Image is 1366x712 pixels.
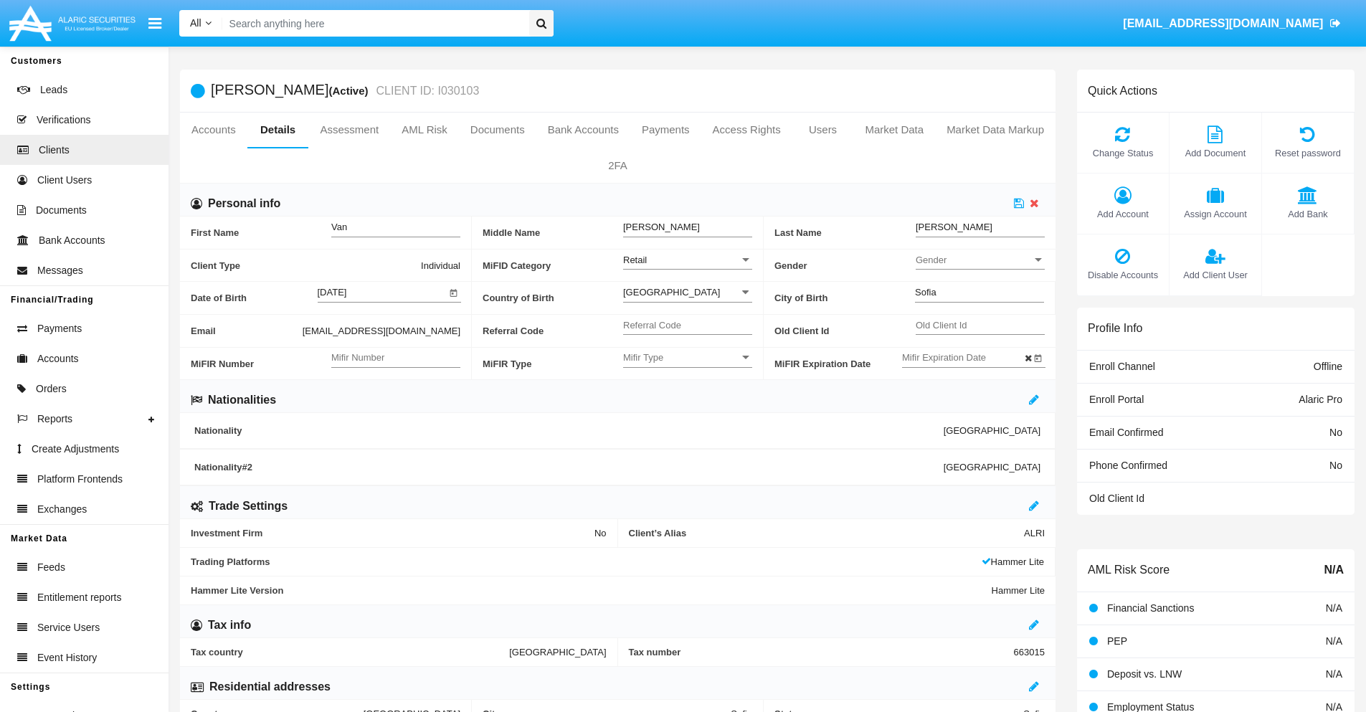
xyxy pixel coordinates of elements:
[792,113,854,147] a: Users
[483,250,623,282] span: MiFID Category
[623,351,739,364] span: Mifir Type
[191,323,303,338] span: Email
[191,258,421,273] span: Client Type
[629,528,1025,538] span: Client’s Alias
[992,585,1045,596] span: Hammer Lite
[247,113,309,147] a: Details
[459,113,536,147] a: Documents
[40,82,67,98] span: Leads
[37,263,83,278] span: Messages
[209,498,288,514] h6: Trade Settings
[1089,427,1163,438] span: Email Confirmed
[308,113,390,147] a: Assessment
[1116,4,1348,44] a: [EMAIL_ADDRESS][DOMAIN_NAME]
[1088,563,1170,576] h6: AML Risk Score
[1084,207,1162,221] span: Add Account
[32,442,119,457] span: Create Adjustments
[1089,493,1144,504] span: Old Client Id
[191,585,992,596] span: Hammer Lite Version
[39,233,105,248] span: Bank Accounts
[191,528,594,538] span: Investment Firm
[37,472,123,487] span: Platform Frontends
[935,113,1056,147] a: Market Data Markup
[191,348,331,380] span: MiFIR Number
[629,647,1014,658] span: Tax number
[37,590,122,605] span: Entitlement reports
[373,85,480,97] small: CLIENT ID: I030103
[1326,602,1342,614] span: N/A
[37,650,97,665] span: Event History
[1329,460,1342,471] span: No
[1177,146,1254,160] span: Add Document
[1084,146,1162,160] span: Change Status
[1088,84,1157,98] h6: Quick Actions
[1089,361,1155,372] span: Enroll Channel
[1177,268,1254,282] span: Add Client User
[7,2,138,44] img: Logo image
[982,556,1044,567] span: Hammer Lite
[1024,528,1045,538] span: ALRI
[37,351,79,366] span: Accounts
[774,250,916,282] span: Gender
[1014,647,1045,658] span: 663015
[447,285,461,299] button: Open calendar
[774,282,915,314] span: City of Birth
[1314,361,1342,372] span: Offline
[1107,602,1194,614] span: Financial Sanctions
[209,679,331,695] h6: Residential addresses
[483,282,623,314] span: Country of Birth
[211,82,479,99] h5: [PERSON_NAME]
[1326,668,1342,680] span: N/A
[421,258,460,273] span: Individual
[37,412,72,427] span: Reports
[774,315,916,347] span: Old Client Id
[191,556,982,567] span: Trading Platforms
[222,10,524,37] input: Search
[944,425,1040,436] span: [GEOGRAPHIC_DATA]
[208,196,280,212] h6: Personal info
[194,462,944,473] span: Nationality #2
[208,392,276,408] h6: Nationalities
[1107,635,1127,647] span: PEP
[37,173,92,188] span: Client Users
[1269,146,1347,160] span: Reset password
[179,16,222,31] a: All
[483,315,623,347] span: Referral Code
[191,217,331,249] span: First Name
[1031,350,1045,364] button: Open calendar
[39,143,70,158] span: Clients
[774,348,902,380] span: MiFIR Expiration Date
[1326,635,1342,647] span: N/A
[1299,394,1342,405] span: Alaric Pro
[328,82,372,99] div: (Active)
[1177,207,1254,221] span: Assign Account
[630,113,701,147] a: Payments
[190,17,201,29] span: All
[37,502,87,517] span: Exchanges
[37,620,100,635] span: Service Users
[208,617,251,633] h6: Tax info
[1329,427,1342,438] span: No
[1089,394,1144,405] span: Enroll Portal
[623,255,647,265] span: Retail
[180,113,247,147] a: Accounts
[37,560,65,575] span: Feeds
[1269,207,1347,221] span: Add Bank
[36,381,67,397] span: Orders
[594,528,607,538] span: No
[853,113,935,147] a: Market Data
[180,148,1056,183] a: 2FA
[774,217,916,249] span: Last Name
[37,113,90,128] span: Verifications
[37,321,82,336] span: Payments
[701,113,792,147] a: Access Rights
[1088,321,1142,335] h6: Profile Info
[916,254,1032,266] span: Gender
[1324,561,1344,579] span: N/A
[194,425,944,436] span: Nationality
[944,462,1040,473] span: [GEOGRAPHIC_DATA]
[1107,668,1182,680] span: Deposit vs. LNW
[483,217,623,249] span: Middle Name
[191,282,318,314] span: Date of Birth
[536,113,630,147] a: Bank Accounts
